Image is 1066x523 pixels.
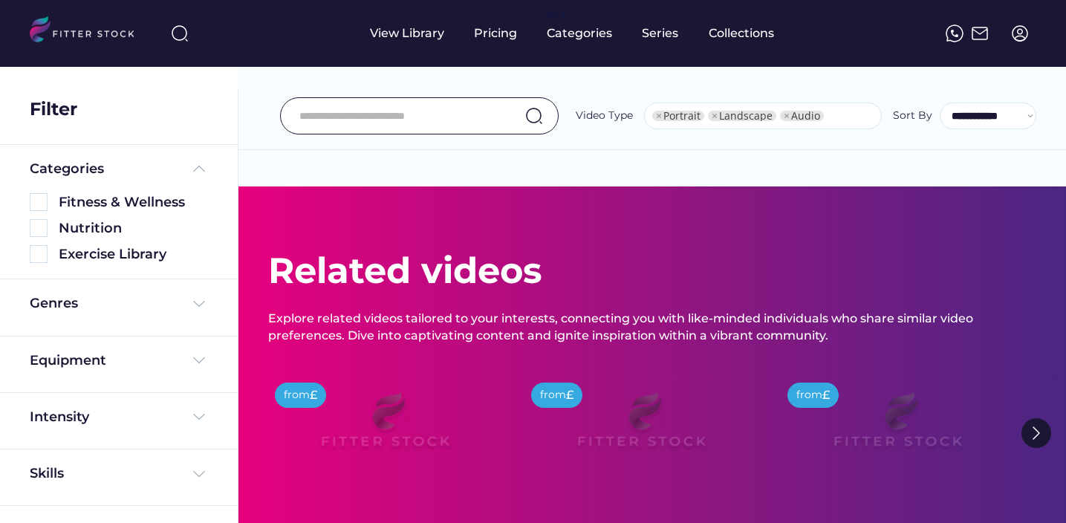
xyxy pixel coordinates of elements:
[656,111,662,121] span: ×
[268,246,542,296] div: Related videos
[946,25,963,42] img: meteor-icons_whatsapp%20%281%29.svg
[59,219,208,238] div: Nutrition
[59,245,208,264] div: Exercise Library
[59,193,208,212] div: Fitness & Wellness
[709,25,774,42] div: Collections
[1021,418,1051,448] img: Group%201000002322%20%281%29.svg
[642,25,679,42] div: Series
[268,311,1036,344] div: Explore related videos tailored to your interests, connecting you with like-minded individuals wh...
[30,408,89,426] div: Intensity
[30,245,48,263] img: Rectangle%205126.svg
[30,219,48,237] img: Rectangle%205126.svg
[284,388,310,403] div: from
[652,111,704,121] li: Portrait
[893,108,932,123] div: Sort By
[474,25,517,42] div: Pricing
[708,111,776,121] li: Landscape
[30,464,67,483] div: Skills
[802,374,992,481] img: Frame%2079%20%281%29.svg
[547,25,612,42] div: Categories
[540,388,566,403] div: from
[190,351,208,369] img: Frame%20%284%29.svg
[525,107,543,125] img: search-normal.svg
[30,160,104,178] div: Categories
[30,97,77,122] div: Filter
[190,160,208,178] img: Frame%20%285%29.svg
[30,294,78,313] div: Genres
[576,108,633,123] div: Video Type
[1011,25,1029,42] img: profile-circle.svg
[784,111,790,121] span: ×
[712,111,718,121] span: ×
[30,351,106,370] div: Equipment
[547,7,566,22] div: fvck
[971,25,989,42] img: Frame%2051.svg
[171,25,189,42] img: search-normal%203.svg
[30,16,147,47] img: LOGO.svg
[190,465,208,483] img: Frame%20%284%29.svg
[30,193,48,211] img: Rectangle%205126.svg
[370,25,444,42] div: View Library
[546,374,736,481] img: Frame%2079%20%281%29.svg
[190,295,208,313] img: Frame%20%284%29.svg
[796,388,822,403] div: from
[290,374,480,481] img: Frame%2079%20%281%29.svg
[780,111,824,121] li: Audio
[190,408,208,426] img: Frame%20%284%29.svg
